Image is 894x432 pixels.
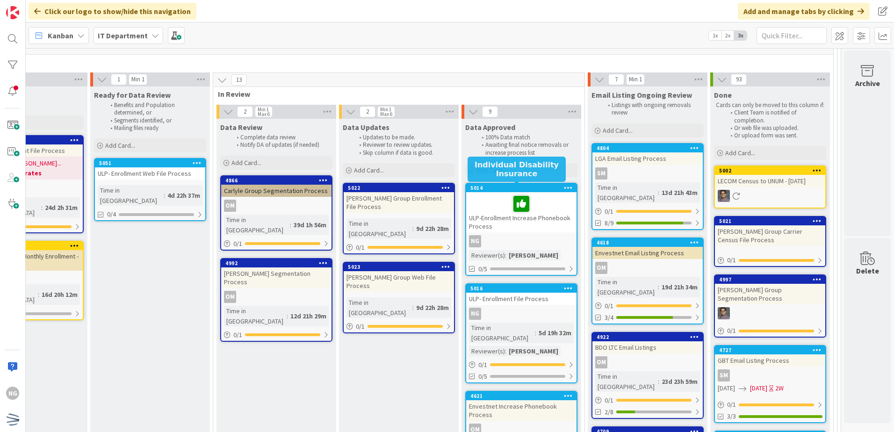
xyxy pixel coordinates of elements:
[714,166,826,209] a: 5002LECOM Census to UNUM - [DATE]CS
[469,308,481,320] div: NG
[506,250,561,260] div: [PERSON_NAME]
[344,263,454,292] div: 5023[PERSON_NAME] Group Web File Process
[233,239,242,249] span: 0 / 1
[221,291,332,303] div: OM
[719,167,825,174] div: 5002
[597,239,703,246] div: 4618
[592,238,703,259] div: 4618Envestnet Email Listing Process
[354,166,384,174] span: Add Card...
[715,175,825,187] div: LECOM Census to UNUM - [DATE]
[470,185,577,191] div: 5014
[482,106,498,117] span: 9
[380,112,392,116] div: Max 6
[221,185,332,197] div: Carlyle Group Segmentation Process
[592,333,703,341] div: 4922
[224,306,287,326] div: Time in [GEOGRAPHIC_DATA]
[715,325,825,337] div: 0/1
[727,326,736,336] span: 0 / 1
[757,27,827,44] input: Quick Filter...
[105,101,205,117] li: Benefits and Population determined, or
[709,31,721,40] span: 1x
[595,356,607,368] div: OM
[715,166,825,175] div: 5002
[476,134,576,141] li: 100% Data match
[224,215,290,235] div: Time in [GEOGRAPHIC_DATA]
[715,346,825,354] div: 4727
[719,347,825,353] div: 4727
[714,345,826,423] a: 4727GBT Email Listing ProcessSM[DATE][DATE]2W0/13/3
[595,277,658,297] div: Time in [GEOGRAPHIC_DATA]
[469,235,481,247] div: NG
[221,267,332,288] div: [PERSON_NAME] Segmentation Process
[718,383,735,393] span: [DATE]
[718,190,730,202] img: CS
[344,184,454,213] div: 5022[PERSON_NAME] Group Enrollment File Process
[466,392,577,421] div: 4621Envestnet Increase Phonebook Process
[466,308,577,320] div: NG
[94,90,171,100] span: Ready for Data Review
[356,243,365,252] span: 0 / 1
[466,284,577,293] div: 5016
[592,152,703,165] div: LGA Email Listing Process
[95,159,205,167] div: 5051
[164,190,165,201] span: :
[715,354,825,367] div: GBT Email Listing Process
[344,184,454,192] div: 5022
[380,107,391,112] div: Min 1
[597,334,703,340] div: 4922
[220,175,332,251] a: 4866Carlyle Group Segmentation ProcessOMTime in [GEOGRAPHIC_DATA]:39d 1h 56m0/1
[99,160,205,166] div: 5051
[105,141,135,150] span: Add Card...
[221,259,332,267] div: 4992
[469,346,505,356] div: Reviewer(s)
[354,149,454,157] li: Skip column if data is good.
[592,300,703,312] div: 0/1
[592,144,703,152] div: 4804
[98,31,148,40] b: IT Department
[715,217,825,225] div: 5021
[233,330,242,340] span: 0 / 1
[356,322,365,331] span: 0 / 1
[288,311,329,321] div: 12d 21h 29m
[714,274,826,338] a: 4997[PERSON_NAME] Group Segmentation ProcessCS0/1
[95,159,205,180] div: 5051ULP- Enrollment Web File Process
[466,392,577,400] div: 4621
[360,106,375,117] span: 2
[592,333,703,353] div: 4922BDO LTC Email Listings
[346,297,412,318] div: Time in [GEOGRAPHIC_DATA]
[237,106,253,117] span: 2
[343,122,389,132] span: Data Updates
[715,369,825,382] div: SM
[165,190,202,201] div: 4d 22h 37m
[466,284,577,305] div: 5016ULP- Enrollment File Process
[506,346,561,356] div: [PERSON_NAME]
[727,255,736,265] span: 0 / 1
[535,328,536,338] span: :
[714,216,826,267] a: 5021[PERSON_NAME] Group Carrier Census File Process0/1
[225,177,332,184] div: 4866
[715,225,825,246] div: [PERSON_NAME] Group Carrier Census File Process
[348,185,454,191] div: 5022
[605,207,613,216] span: 0 / 1
[505,346,506,356] span: :
[111,74,127,85] span: 1
[414,223,451,234] div: 9d 22h 28m
[221,259,332,288] div: 4992[PERSON_NAME] Segmentation Process
[592,395,703,406] div: 0/1
[220,258,332,342] a: 4992[PERSON_NAME] Segmentation ProcessOMTime in [GEOGRAPHIC_DATA]:12d 21h 29m0/1
[715,346,825,367] div: 4727GBT Email Listing Process
[591,238,704,324] a: 4618Envestnet Email Listing ProcessOMTime in [GEOGRAPHIC_DATA]:19d 21h 34m0/13/4
[719,276,825,283] div: 4997
[466,400,577,421] div: Envestnet Increase Phonebook Process
[715,254,825,266] div: 0/1
[715,166,825,187] div: 5002LECOM Census to UNUM - [DATE]
[224,291,236,303] div: OM
[218,89,573,99] span: In Review
[719,218,825,224] div: 5021
[592,206,703,217] div: 0/1
[856,265,879,276] div: Delete
[595,371,658,392] div: Time in [GEOGRAPHIC_DATA]
[220,122,262,132] span: Data Review
[471,160,562,178] h5: Individual Disability Insurance
[603,101,702,117] li: Listings with ongoing removals review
